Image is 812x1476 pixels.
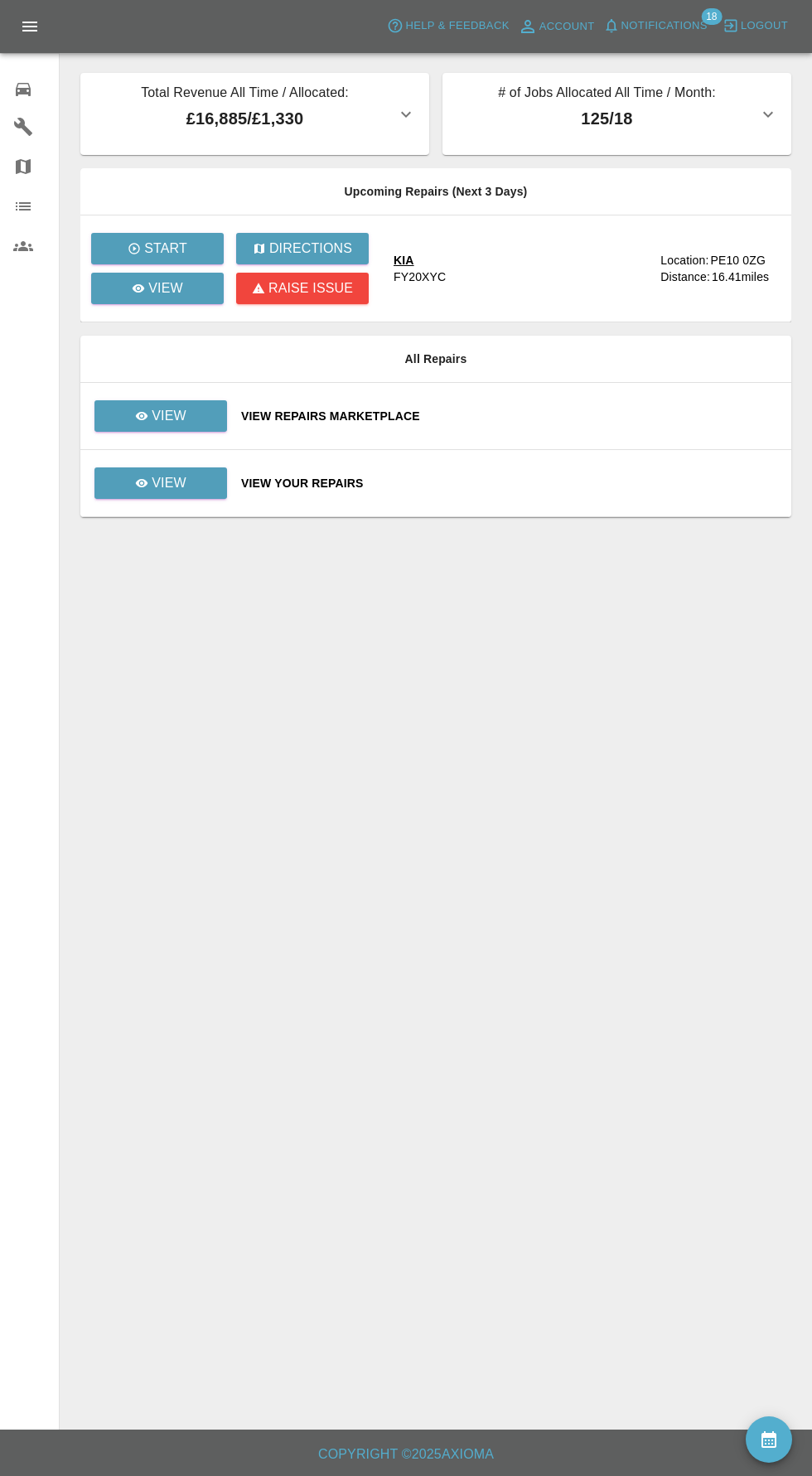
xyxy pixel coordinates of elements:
button: # of Jobs Allocated All Time / Month:125/18 [442,73,791,155]
button: Notifications [599,13,712,39]
p: View [152,406,186,426]
span: Help & Feedback [405,17,509,36]
span: 18 [701,8,722,25]
h6: Copyright © 2025 Axioma [13,1443,799,1466]
a: View [94,467,227,499]
button: Logout [718,13,792,39]
a: View Your Repairs [241,475,778,491]
button: Open drawer [10,7,50,46]
div: Distance: [660,269,710,285]
a: KIAFY20XYC [394,252,647,285]
p: £16,885 / £1,330 [94,106,396,131]
th: Upcoming Repairs (Next 3 Days) [80,168,791,215]
p: 125 / 18 [456,106,758,131]
a: Location:PE10 0ZGDistance:16.41miles [660,252,778,285]
span: Notifications [621,17,708,36]
a: View [94,409,228,422]
button: availability [746,1416,792,1463]
p: View [152,473,186,493]
span: Logout [741,17,788,36]
a: View [91,273,224,304]
button: Raise issue [236,273,369,304]
p: View [148,278,183,298]
a: View [94,400,227,432]
p: Raise issue [268,278,353,298]
div: 16.41 miles [712,269,778,285]
button: Help & Feedback [383,13,513,39]
a: View [94,476,228,489]
div: KIA [394,252,446,269]
a: Account [514,13,599,40]
a: View Repairs Marketplace [241,408,778,424]
div: PE10 0ZG [710,252,766,269]
p: # of Jobs Allocated All Time / Month: [456,83,758,106]
p: Directions [269,239,352,259]
button: Start [91,233,224,264]
p: Total Revenue All Time / Allocated: [94,83,396,106]
button: Total Revenue All Time / Allocated:£16,885/£1,330 [80,73,429,155]
p: Start [144,239,187,259]
div: Location: [660,252,708,269]
button: Directions [236,233,369,264]
span: Account [539,17,595,36]
div: FY20XYC [394,269,446,285]
th: All Repairs [80,336,791,383]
